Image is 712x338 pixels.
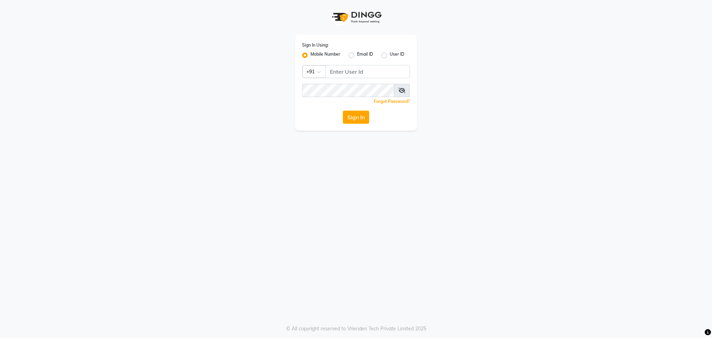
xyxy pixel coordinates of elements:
input: Username [302,84,394,97]
label: Sign In Using: [302,42,329,48]
a: Forgot Password? [374,99,410,104]
label: User ID [390,51,404,59]
label: Email ID [357,51,373,59]
label: Mobile Number [310,51,340,59]
button: Sign In [343,111,369,124]
input: Username [325,65,410,78]
img: logo1.svg [328,7,384,27]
